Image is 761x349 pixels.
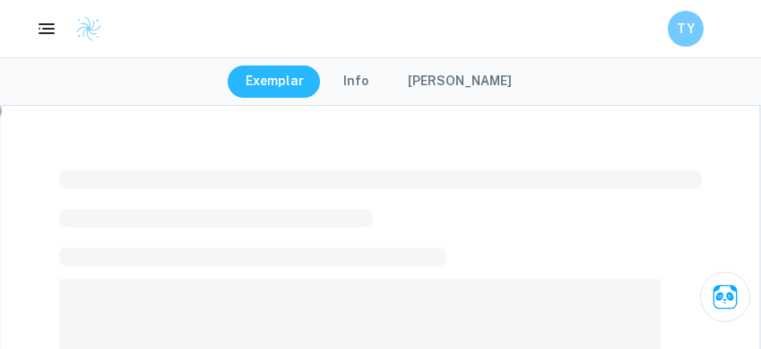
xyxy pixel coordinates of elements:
button: [PERSON_NAME] [390,65,530,98]
button: Info [325,65,386,98]
button: Exemplar [228,65,322,98]
a: Clastify logo [65,15,102,42]
img: Clastify logo [75,15,102,42]
h6: TY [676,19,696,39]
button: Ask Clai [700,272,750,322]
button: TY [668,11,704,47]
